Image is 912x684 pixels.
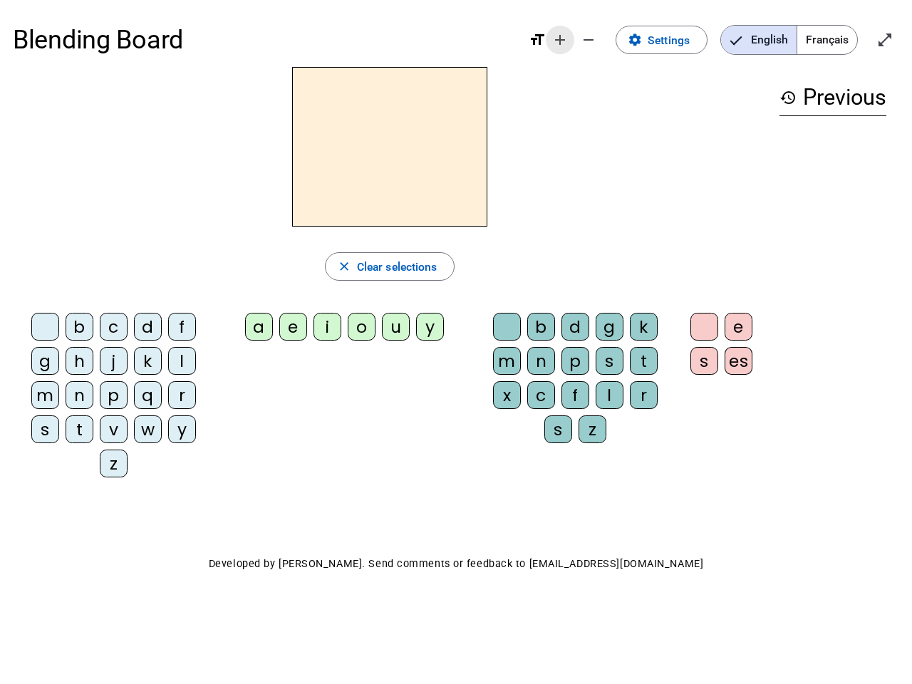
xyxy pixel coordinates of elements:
[325,252,455,281] button: Clear selections
[779,89,797,106] mat-icon: history
[725,347,752,375] div: es
[66,347,93,375] div: h
[31,347,59,375] div: g
[561,347,589,375] div: p
[779,80,886,116] h3: Previous
[100,415,128,443] div: v
[527,313,555,341] div: b
[31,415,59,443] div: s
[561,313,589,341] div: d
[596,313,623,341] div: g
[596,347,623,375] div: s
[168,415,196,443] div: y
[527,381,555,409] div: c
[134,415,162,443] div: w
[596,381,623,409] div: l
[725,313,752,341] div: e
[574,26,603,54] button: Decrease font size
[544,415,572,443] div: s
[66,415,93,443] div: t
[648,31,690,50] span: Settings
[66,313,93,341] div: b
[551,31,569,48] mat-icon: add
[100,313,128,341] div: c
[616,26,708,54] button: Settings
[416,313,444,341] div: y
[100,450,128,477] div: z
[13,14,516,66] h1: Blending Board
[690,347,718,375] div: s
[561,381,589,409] div: f
[66,381,93,409] div: n
[720,25,858,55] mat-button-toggle-group: Language selection
[529,31,546,48] mat-icon: format_size
[876,31,893,48] mat-icon: open_in_full
[628,33,642,47] mat-icon: settings
[13,554,899,574] p: Developed by [PERSON_NAME]. Send comments or feedback to [EMAIL_ADDRESS][DOMAIN_NAME]
[630,381,658,409] div: r
[357,257,437,276] span: Clear selections
[546,26,574,54] button: Increase font size
[337,259,351,274] mat-icon: close
[721,26,797,54] span: English
[382,313,410,341] div: u
[31,381,59,409] div: m
[168,313,196,341] div: f
[168,347,196,375] div: l
[100,347,128,375] div: j
[134,347,162,375] div: k
[493,347,521,375] div: m
[168,381,196,409] div: r
[871,26,899,54] button: Enter full screen
[797,26,857,54] span: Français
[580,31,597,48] mat-icon: remove
[313,313,341,341] div: i
[579,415,606,443] div: z
[493,381,521,409] div: x
[527,347,555,375] div: n
[134,381,162,409] div: q
[134,313,162,341] div: d
[100,381,128,409] div: p
[279,313,307,341] div: e
[630,313,658,341] div: k
[630,347,658,375] div: t
[348,313,375,341] div: o
[245,313,273,341] div: a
